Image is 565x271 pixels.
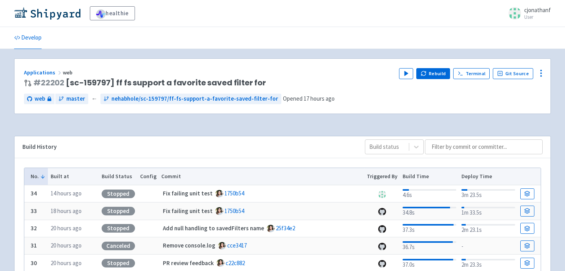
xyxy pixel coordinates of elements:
[520,206,534,217] a: Build Details
[403,240,456,252] div: 36.7s
[524,14,551,20] small: User
[276,224,295,232] a: 25f34e2
[159,168,365,185] th: Commit
[493,68,533,79] a: Git Source
[163,242,215,249] strong: Remove console.log
[48,168,99,185] th: Built at
[400,168,459,185] th: Build Time
[31,242,37,249] b: 31
[459,168,518,185] th: Deploy Time
[403,188,456,200] div: 4.6s
[24,69,63,76] a: Applications
[524,6,551,14] span: cjonathanf
[63,69,74,76] span: web
[504,7,551,20] a: cjonathanf User
[461,205,515,217] div: 1m 33.5s
[31,224,37,232] b: 32
[163,224,264,232] strong: Add null handling to savedFilters name
[520,223,534,234] a: Build Details
[55,94,88,104] a: master
[51,242,82,249] time: 20 hours ago
[14,27,42,49] a: Develop
[226,259,245,267] a: c22c882
[31,207,37,215] b: 33
[399,68,413,79] button: Play
[102,259,135,267] div: Stopped
[51,259,82,267] time: 20 hours ago
[520,240,534,251] a: Build Details
[520,188,534,199] a: Build Details
[227,242,247,249] a: cce3417
[403,205,456,217] div: 34.8s
[137,168,159,185] th: Config
[66,94,85,103] span: master
[31,172,46,181] button: No.
[163,207,213,215] strong: Fix failing unit test
[31,190,37,197] b: 34
[24,94,55,104] a: web
[520,258,534,269] a: Build Details
[51,207,82,215] time: 18 hours ago
[453,68,490,79] a: Terminal
[102,242,135,250] div: Canceled
[90,6,135,20] a: healthie
[163,259,214,267] strong: PR review feedback
[35,94,45,103] span: web
[461,222,515,235] div: 2m 23.1s
[102,224,135,233] div: Stopped
[51,190,82,197] time: 14 hours ago
[461,240,515,251] div: -
[14,7,80,20] img: Shipyard logo
[111,94,278,103] span: nehabhole/sc-159797/ff-fs-support-a-favorite-saved-filter-for
[365,168,400,185] th: Triggered By
[100,94,281,104] a: nehabhole/sc-159797/ff-fs-support-a-favorite-saved-filter-for
[461,188,515,200] div: 3m 23.5s
[91,94,97,103] span: ←
[22,143,352,152] div: Build History
[33,77,64,88] a: #22202
[304,95,335,102] time: 17 hours ago
[416,68,450,79] button: Rebuild
[461,257,515,269] div: 2m 23.3s
[224,207,244,215] a: 1750b54
[163,190,213,197] strong: Fix failing unit test
[425,139,543,154] input: Filter by commit or committer...
[31,259,37,267] b: 30
[99,168,137,185] th: Build Status
[33,78,266,87] span: [sc-159797] ff fs support a favorite saved filter for
[224,190,244,197] a: 1750b54
[403,222,456,235] div: 37.3s
[102,190,135,198] div: Stopped
[283,95,335,102] span: Opened
[51,224,82,232] time: 20 hours ago
[102,207,135,215] div: Stopped
[403,257,456,269] div: 37.0s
